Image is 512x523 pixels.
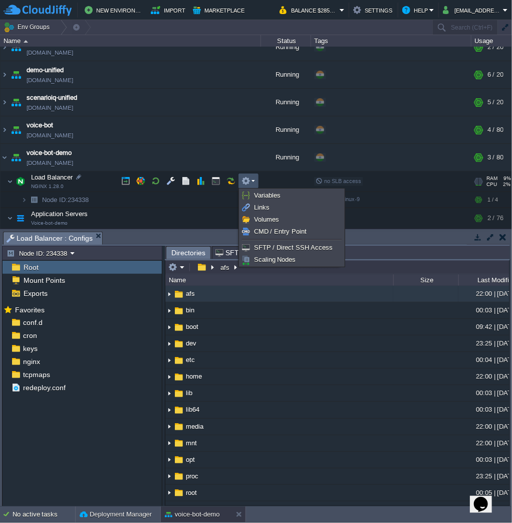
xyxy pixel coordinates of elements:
div: Size [394,274,458,286]
img: AMDAwAAAACH5BAEAAAAALAAAAAABAAEAAAICRAEAOw== [173,405,184,416]
button: Deployment Manager [80,509,152,519]
img: AMDAwAAAACH5BAEAAAAALAAAAAABAAEAAAICRAEAOw== [173,471,184,482]
img: AMDAwAAAACH5BAEAAAAALAAAAAABAAEAAAICRAEAOw== [7,208,13,228]
a: Application ServersVoice-bot-demo [30,210,89,218]
button: Help [402,4,429,16]
span: Variables [254,192,281,199]
img: AMDAwAAAACH5BAEAAAAALAAAAAABAAEAAAICRAEAOw== [9,144,23,171]
a: lib [184,389,194,397]
a: bin [184,306,196,314]
button: afs [219,263,232,272]
span: Scaling Nodes [254,256,296,263]
img: AMDAwAAAACH5BAEAAAAALAAAAAABAAEAAAICRAEAOw== [165,386,173,401]
div: Name [166,274,393,286]
div: 6 / 20 [487,61,503,88]
div: Running [261,61,311,88]
a: lib64 [184,405,201,414]
span: Voice-bot-demo [31,220,68,226]
div: 3 / 80 [487,144,503,171]
a: Volumes [240,214,343,225]
span: 2% [501,182,511,188]
div: 2 / 20 [487,34,503,61]
div: Status [262,35,311,47]
span: RAM [486,176,497,182]
img: CloudJiffy [4,4,72,17]
a: opt [184,455,196,464]
img: AMDAwAAAACH5BAEAAAAALAAAAAABAAEAAAICRAEAOw== [173,388,184,399]
a: conf.d [21,318,44,327]
img: AMDAwAAAACH5BAEAAAAALAAAAAABAAEAAAICRAEAOw== [165,369,173,385]
a: run [184,505,196,513]
button: Balance $2850.02 [280,4,340,16]
a: redeploy.conf [21,383,67,392]
span: keys [21,344,39,353]
a: dev [184,339,198,347]
a: Root [22,263,40,272]
button: [EMAIL_ADDRESS][DOMAIN_NAME] [443,4,503,16]
img: AMDAwAAAACH5BAEAAAAALAAAAAABAAEAAAICRAEAOw== [1,34,9,61]
img: AMDAwAAAACH5BAEAAAAALAAAAAABAAEAAAICRAEAOw== [173,322,184,333]
span: Links [254,204,270,211]
input: Click to enter the path [165,260,509,274]
div: Running [261,89,311,116]
img: AMDAwAAAACH5BAEAAAAALAAAAAABAAEAAAICRAEAOw== [165,403,173,418]
img: AMDAwAAAACH5BAEAAAAALAAAAAABAAEAAAICRAEAOw== [165,469,173,484]
button: Env Groups [4,20,53,34]
span: Directories [171,247,205,259]
iframe: chat widget [470,483,502,513]
a: Variables [240,190,343,201]
img: AMDAwAAAACH5BAEAAAAALAAAAAABAAEAAAICRAEAOw== [173,421,184,432]
img: AMDAwAAAACH5BAEAAAAALAAAAAABAAEAAAICRAEAOw== [165,286,173,302]
span: CPU [486,182,497,188]
img: AMDAwAAAACH5BAEAAAAALAAAAAABAAEAAAICRAEAOw== [1,144,9,171]
a: proc [184,472,200,480]
a: Exports [22,289,49,298]
img: AMDAwAAAACH5BAEAAAAALAAAAAABAAEAAAICRAEAOw== [9,116,23,143]
a: boot [184,322,200,331]
div: Running [261,34,311,61]
button: New Environment [85,4,145,16]
span: no SLB access [316,178,361,184]
button: Import [151,4,187,16]
a: Favorites [13,306,46,314]
div: 5 / 20 [487,89,503,116]
a: [DOMAIN_NAME] [27,48,73,58]
span: Load Balancer [30,173,74,182]
a: voice-bot [27,120,53,130]
img: AMDAwAAAACH5BAEAAAAALAAAAAABAAEAAAICRAEAOw== [165,353,173,368]
a: CMD / Entry Point [240,226,343,237]
a: etc [184,356,196,364]
span: Application Servers [30,210,89,218]
span: CMD / Entry Point [254,228,307,235]
a: tcpmaps [21,370,52,379]
a: [DOMAIN_NAME] [27,158,73,168]
div: 2 / 76 [487,208,503,228]
span: scenarioiq-unified [27,93,77,103]
a: root [184,488,198,497]
a: cron [21,331,39,340]
span: home [184,372,203,381]
div: 4 / 80 [487,116,503,143]
div: No active tasks [13,506,75,522]
a: voice-bot-demo [27,148,72,158]
span: SFTP / SSH Gate [215,247,281,259]
img: AMDAwAAAACH5BAEAAAAALAAAAAABAAEAAAICRAEAOw== [173,454,184,465]
a: [DOMAIN_NAME] [27,103,73,113]
a: Mount Points [22,276,67,285]
a: media [184,422,205,431]
a: nginx [21,357,42,366]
